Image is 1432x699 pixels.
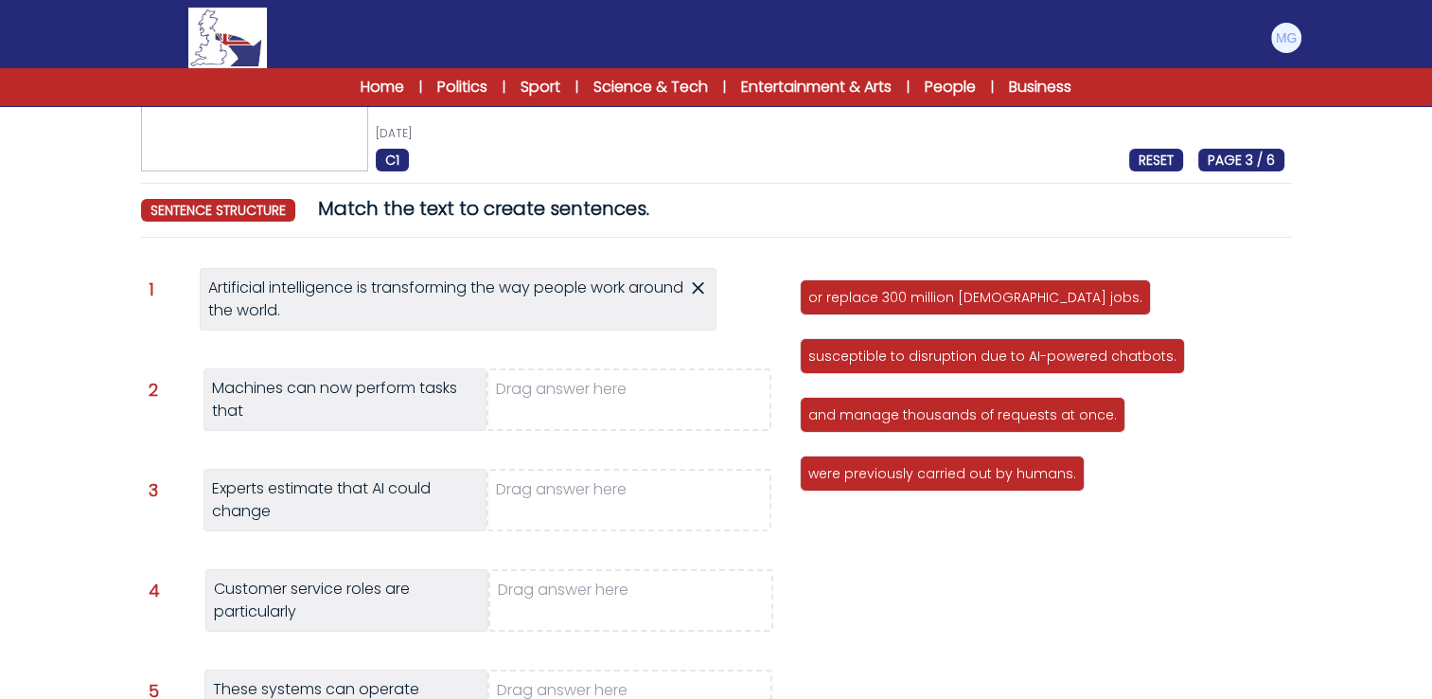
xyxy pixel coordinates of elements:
[808,288,1142,307] p: or replace 300 million [DEMOGRAPHIC_DATA] jobs.
[1129,149,1183,170] a: RESET
[376,149,409,171] span: C1
[496,478,627,522] p: Drag answer here
[1271,23,1301,53] img: Matteo Gragnani
[1198,149,1284,171] span: PAGE 3 / 6
[419,78,422,97] span: |
[188,8,266,68] img: Logo
[376,126,1284,141] p: [DATE]
[498,579,628,622] p: Drag answer here
[149,281,154,298] span: 1
[203,368,487,431] div: Machines can now perform tasks that
[907,78,910,97] span: |
[203,469,487,531] div: Experts estimate that AI could change
[130,8,327,68] a: Logo
[593,76,708,99] a: Science & Tech
[991,78,994,97] span: |
[200,268,716,331] div: Artificial intelligence is transforming the way people work around the world.
[361,76,404,99] a: Home
[723,78,726,97] span: |
[503,78,505,97] span: |
[521,76,560,99] a: Sport
[149,382,158,399] span: 2
[741,76,892,99] a: Entertainment & Arts
[575,78,578,97] span: |
[318,195,649,222] span: Match the text to create sentences.
[808,464,1076,483] p: were previously carried out by humans.
[808,347,1176,366] p: susceptible to disruption due to AI-powered chatbots.
[1009,76,1071,99] a: Business
[808,405,1117,424] p: and manage thousands of requests at once.
[925,76,976,99] a: People
[1129,149,1183,171] span: RESET
[496,378,627,421] p: Drag answer here
[437,76,487,99] a: Politics
[149,482,158,499] span: 3
[205,569,489,632] div: Customer service roles are particularly
[149,582,160,600] span: 4
[141,199,295,222] span: sentence structure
